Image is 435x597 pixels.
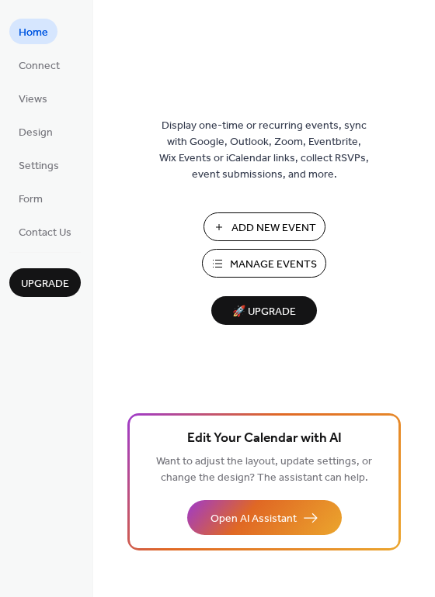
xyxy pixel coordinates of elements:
[9,268,81,297] button: Upgrade
[159,118,369,183] span: Display one-time or recurring events, sync with Google, Outlook, Zoom, Eventbrite, Wix Events or ...
[9,219,81,244] a: Contact Us
[9,85,57,111] a: Views
[19,91,47,108] span: Views
[187,428,342,450] span: Edit Your Calendar with AI
[204,212,325,241] button: Add New Event
[19,225,71,241] span: Contact Us
[211,511,297,527] span: Open AI Assistant
[9,119,62,144] a: Design
[19,58,60,74] span: Connect
[19,125,53,141] span: Design
[9,152,68,178] a: Settings
[211,296,317,325] button: 🚀 Upgrade
[187,500,342,535] button: Open AI Assistant
[19,192,43,208] span: Form
[230,257,317,273] span: Manage Events
[9,52,69,78] a: Connect
[19,25,48,41] span: Home
[231,220,316,236] span: Add New Event
[156,451,372,488] span: Want to adjust the layout, update settings, or change the design? The assistant can help.
[221,302,308,323] span: 🚀 Upgrade
[19,158,59,174] span: Settings
[202,249,326,278] button: Manage Events
[21,276,69,292] span: Upgrade
[9,19,57,44] a: Home
[9,185,52,211] a: Form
